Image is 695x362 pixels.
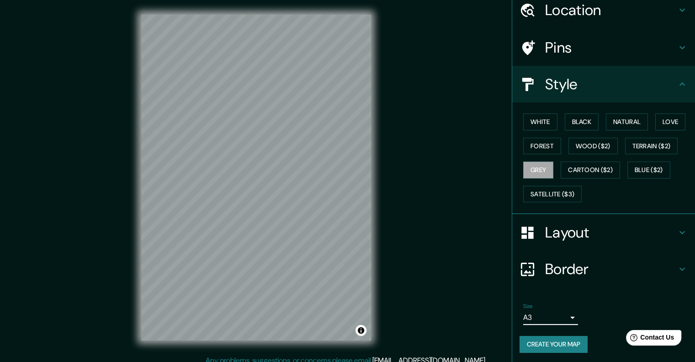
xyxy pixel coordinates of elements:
button: Wood ($2) [568,138,618,155]
button: Satellite ($3) [523,186,582,203]
div: Border [512,251,695,287]
h4: Style [545,75,677,93]
button: Cartoon ($2) [561,162,620,178]
iframe: Help widget launcher [614,326,685,352]
div: A3 [523,310,578,325]
button: Grey [523,162,553,178]
button: Black [565,113,599,130]
h4: Border [545,260,677,278]
button: Toggle attribution [355,325,366,336]
button: Forest [523,138,561,155]
button: Natural [606,113,648,130]
h4: Location [545,1,677,19]
h4: Layout [545,223,677,242]
button: Create your map [520,336,588,353]
label: Size [523,303,533,310]
div: Style [512,66,695,103]
h4: Pins [545,38,677,57]
button: White [523,113,557,130]
button: Blue ($2) [627,162,670,178]
button: Love [655,113,685,130]
button: Terrain ($2) [625,138,678,155]
div: Pins [512,29,695,66]
div: Layout [512,214,695,251]
canvas: Map [141,15,371,340]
